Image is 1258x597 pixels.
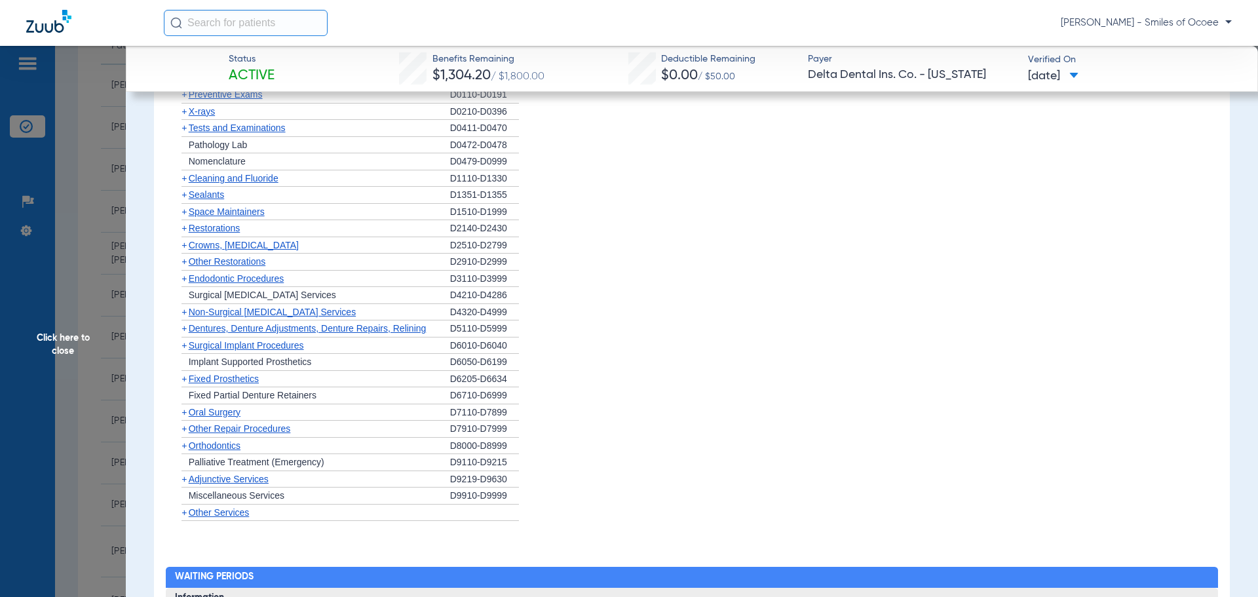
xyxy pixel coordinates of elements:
span: Restorations [189,223,240,233]
div: D0472-D0478 [450,137,519,154]
span: Tests and Examinations [189,123,286,133]
div: D4320-D4999 [450,304,519,321]
span: Oral Surgery [189,407,240,417]
span: + [181,106,187,117]
span: Pathology Lab [189,140,248,150]
span: Other Repair Procedures [189,423,291,434]
span: Adjunctive Services [189,474,269,484]
span: Other Restorations [189,256,266,267]
span: Other Services [189,507,250,518]
div: D9110-D9215 [450,454,519,471]
span: + [181,206,187,217]
span: + [181,189,187,200]
div: D6710-D6999 [450,387,519,404]
span: + [181,240,187,250]
span: + [181,123,187,133]
span: Dentures, Denture Adjustments, Denture Repairs, Relining [189,323,427,334]
span: Space Maintainers [189,206,265,217]
input: Search for patients [164,10,328,36]
span: Benefits Remaining [432,52,544,66]
div: D1510-D1999 [450,204,519,221]
span: + [181,89,187,100]
span: Status [229,52,275,66]
span: Miscellaneous Services [189,490,284,501]
span: Deductible Remaining [661,52,755,66]
img: Zuub Logo [26,10,71,33]
h2: Waiting Periods [166,567,1219,588]
span: Preventive Exams [189,89,263,100]
span: + [181,340,187,351]
span: + [181,407,187,417]
div: D1110-D1330 [450,170,519,187]
span: Active [229,67,275,85]
div: D7110-D7899 [450,404,519,421]
span: + [181,474,187,484]
span: Sealants [189,189,224,200]
span: + [181,440,187,451]
span: [PERSON_NAME] - Smiles of Ocoee [1061,16,1232,29]
div: D1351-D1355 [450,187,519,204]
div: D9219-D9630 [450,471,519,488]
div: D0210-D0396 [450,104,519,121]
span: Palliative Treatment (Emergency) [189,457,324,467]
div: D0479-D0999 [450,153,519,170]
img: Search Icon [170,17,182,29]
div: D8000-D8999 [450,438,519,455]
span: Orthodontics [189,440,240,451]
span: + [181,423,187,434]
div: D4210-D4286 [450,287,519,304]
span: Non-Surgical [MEDICAL_DATA] Services [189,307,356,317]
span: + [181,173,187,183]
span: / $1,800.00 [491,71,544,82]
span: Delta Dental Ins. Co. - [US_STATE] [808,67,1017,83]
div: D6050-D6199 [450,354,519,371]
span: Endodontic Procedures [189,273,284,284]
span: $0.00 [661,69,698,83]
div: D5110-D5999 [450,320,519,337]
div: D6010-D6040 [450,337,519,355]
div: D7910-D7999 [450,421,519,438]
span: Verified On [1028,53,1237,67]
span: / $50.00 [698,72,735,81]
span: Fixed Partial Denture Retainers [189,390,316,400]
div: D6205-D6634 [450,371,519,388]
span: X-rays [189,106,215,117]
span: + [181,223,187,233]
div: D2140-D2430 [450,220,519,237]
div: D9910-D9999 [450,488,519,505]
span: Fixed Prosthetics [189,374,259,384]
div: D3110-D3999 [450,271,519,288]
span: + [181,323,187,334]
span: Crowns, [MEDICAL_DATA] [189,240,299,250]
span: [DATE] [1028,68,1078,85]
span: Cleaning and Fluoride [189,173,278,183]
span: + [181,374,187,384]
span: Implant Supported Prosthetics [189,356,312,367]
span: Payer [808,52,1017,66]
span: + [181,307,187,317]
iframe: Chat Widget [1192,534,1258,597]
span: + [181,507,187,518]
span: Surgical Implant Procedures [189,340,304,351]
div: D0110-D0191 [450,87,519,104]
span: Surgical [MEDICAL_DATA] Services [189,290,336,300]
span: $1,304.20 [432,69,491,83]
span: Nomenclature [189,156,246,166]
div: D0411-D0470 [450,120,519,137]
div: D2910-D2999 [450,254,519,271]
span: + [181,273,187,284]
div: D2510-D2799 [450,237,519,254]
span: + [181,256,187,267]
